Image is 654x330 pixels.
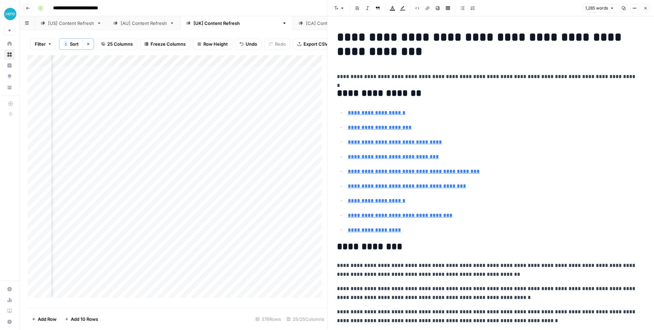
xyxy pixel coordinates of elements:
[275,41,286,47] span: Redo
[284,314,327,325] div: 25/25 Columns
[4,284,15,295] a: Settings
[4,295,15,305] a: Usage
[64,41,68,47] div: 1
[4,8,16,20] img: XeroOps Logo
[4,60,15,71] a: Insights
[4,316,15,327] button: Help + Support
[246,41,257,47] span: Undo
[253,314,284,325] div: 376 Rows
[193,39,232,49] button: Row Height
[203,41,228,47] span: Row Height
[582,4,617,13] button: 1,285 words
[151,41,186,47] span: Freeze Columns
[180,16,293,30] a: [[GEOGRAPHIC_DATA]] Content Refresh
[303,41,328,47] span: Export CSV
[193,20,279,27] div: [[GEOGRAPHIC_DATA]] Content Refresh
[4,82,15,93] a: Your Data
[59,39,83,49] button: 1Sort
[71,316,98,322] span: Add 10 Rows
[235,39,262,49] button: Undo
[293,16,365,30] a: [CA] Content Refresh
[65,41,67,47] span: 1
[48,20,94,27] div: [US] Content Refresh
[585,5,608,11] span: 1,285 words
[107,41,133,47] span: 25 Columns
[61,314,102,325] button: Add 10 Rows
[4,38,15,49] a: Home
[293,39,332,49] button: Export CSV
[264,39,290,49] button: Redo
[30,39,56,49] button: Filter
[35,16,107,30] a: [US] Content Refresh
[4,71,15,82] a: Opportunities
[4,5,15,22] button: Workspace: XeroOps
[97,39,137,49] button: 25 Columns
[140,39,190,49] button: Freeze Columns
[121,20,167,27] div: [AU] Content Refresh
[4,305,15,316] a: Learning Hub
[4,49,15,60] a: Browse
[306,20,352,27] div: [CA] Content Refresh
[28,314,61,325] button: Add Row
[70,41,79,47] span: Sort
[107,16,180,30] a: [AU] Content Refresh
[38,316,57,322] span: Add Row
[35,41,46,47] span: Filter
